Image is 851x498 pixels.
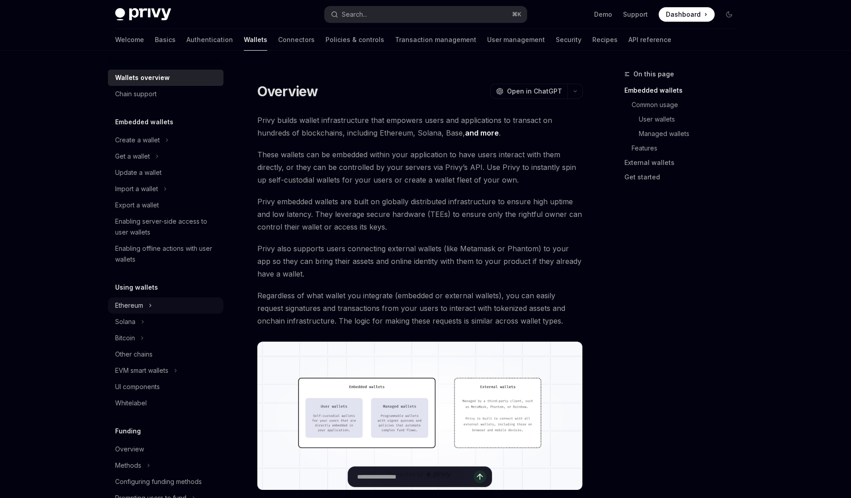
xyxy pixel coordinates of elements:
a: Support [623,10,648,19]
span: Privy also supports users connecting external wallets (like Metamask or Phantom) to your app so t... [257,242,583,280]
span: Regardless of what wallet you integrate (embedded or external wallets), you can easily request si... [257,289,583,327]
a: Whitelabel [108,395,223,411]
a: Connectors [278,29,315,51]
div: Whitelabel [115,398,147,409]
a: Enabling offline actions with user wallets [108,240,223,268]
a: Basics [155,29,176,51]
div: UI components [115,381,160,392]
h5: Using wallets [115,282,158,293]
div: Ethereum [115,300,143,311]
a: Embedded wallets [624,83,744,98]
a: Enabling server-side access to user wallets [108,213,223,240]
h1: Overview [257,83,318,99]
a: Configuring funding methods [108,474,223,490]
span: Privy embedded wallets are built on globally distributed infrastructure to ensure high uptime and... [257,195,583,233]
div: Overview [115,444,144,455]
div: Enabling offline actions with user wallets [115,243,218,265]
button: Send message [474,470,486,483]
div: Solana [115,316,135,327]
a: UI components [108,379,223,395]
span: Open in ChatGPT [507,87,562,96]
img: images/walletoverview.png [257,342,583,490]
img: dark logo [115,8,171,21]
a: Security [556,29,581,51]
h5: Funding [115,426,141,437]
div: Create a wallet [115,135,160,146]
div: Other chains [115,349,153,360]
a: Demo [594,10,612,19]
span: On this page [633,69,674,80]
a: Common usage [632,98,744,112]
div: Configuring funding methods [115,476,202,487]
a: Other chains [108,346,223,362]
span: ⌘ K [512,11,521,18]
button: Open in ChatGPT [490,84,567,99]
div: Update a wallet [115,167,162,178]
div: Get a wallet [115,151,150,162]
div: EVM smart wallets [115,365,168,376]
h5: Embedded wallets [115,117,173,127]
a: Wallets [244,29,267,51]
a: Dashboard [659,7,715,22]
a: User management [487,29,545,51]
a: Wallets overview [108,70,223,86]
a: Features [632,141,744,155]
button: Search...⌘K [325,6,527,23]
a: External wallets [624,155,744,170]
a: Overview [108,441,223,457]
div: Export a wallet [115,200,159,211]
div: Enabling server-side access to user wallets [115,216,218,238]
span: These wallets can be embedded within your application to have users interact with them directly, ... [257,148,583,186]
a: Managed wallets [639,127,744,141]
div: Import a wallet [115,183,158,194]
button: Toggle dark mode [722,7,736,22]
a: Welcome [115,29,144,51]
a: Recipes [592,29,618,51]
a: Authentication [186,29,233,51]
span: Privy builds wallet infrastructure that empowers users and applications to transact on hundreds o... [257,114,583,139]
div: Search... [342,9,367,20]
a: User wallets [639,112,744,127]
span: Dashboard [666,10,701,19]
a: Update a wallet [108,164,223,181]
a: Policies & controls [326,29,384,51]
a: Chain support [108,86,223,102]
a: Transaction management [395,29,476,51]
div: Methods [115,460,141,471]
div: Chain support [115,89,157,99]
a: Get started [624,170,744,184]
a: and more [465,128,499,138]
a: API reference [628,29,671,51]
div: Bitcoin [115,333,135,343]
div: Wallets overview [115,72,170,83]
a: Export a wallet [108,197,223,213]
